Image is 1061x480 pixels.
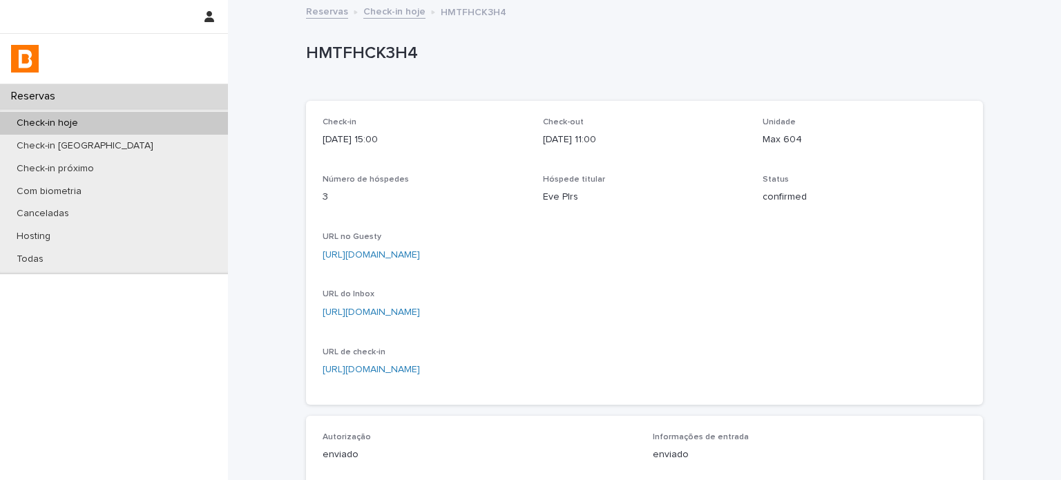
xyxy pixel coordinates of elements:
[6,117,89,129] p: Check-in hoje
[6,90,66,103] p: Reservas
[6,208,80,220] p: Canceladas
[323,250,420,260] a: [URL][DOMAIN_NAME]
[543,118,584,126] span: Check-out
[6,186,93,198] p: Com biometria
[363,3,426,19] a: Check-in hoje
[323,448,636,462] p: enviado
[323,365,420,374] a: [URL][DOMAIN_NAME]
[323,433,371,441] span: Autorização
[323,118,356,126] span: Check-in
[323,175,409,184] span: Número de hóspedes
[543,133,747,147] p: [DATE] 11:00
[543,175,605,184] span: Hóspede titular
[763,133,966,147] p: Max 604
[543,190,747,204] p: Eve Plrs
[306,44,977,64] p: HMTFHCK3H4
[323,307,420,317] a: [URL][DOMAIN_NAME]
[6,163,105,175] p: Check-in próximo
[441,3,506,19] p: HMTFHCK3H4
[653,433,749,441] span: Informações de entrada
[306,3,348,19] a: Reservas
[763,175,789,184] span: Status
[11,45,39,73] img: zVaNuJHRTjyIjT5M9Xd5
[6,253,55,265] p: Todas
[653,448,966,462] p: enviado
[763,190,966,204] p: confirmed
[6,140,164,152] p: Check-in [GEOGRAPHIC_DATA]
[763,118,796,126] span: Unidade
[323,233,381,241] span: URL no Guesty
[323,190,526,204] p: 3
[6,231,61,242] p: Hosting
[323,133,526,147] p: [DATE] 15:00
[323,348,385,356] span: URL de check-in
[323,290,374,298] span: URL do Inbox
